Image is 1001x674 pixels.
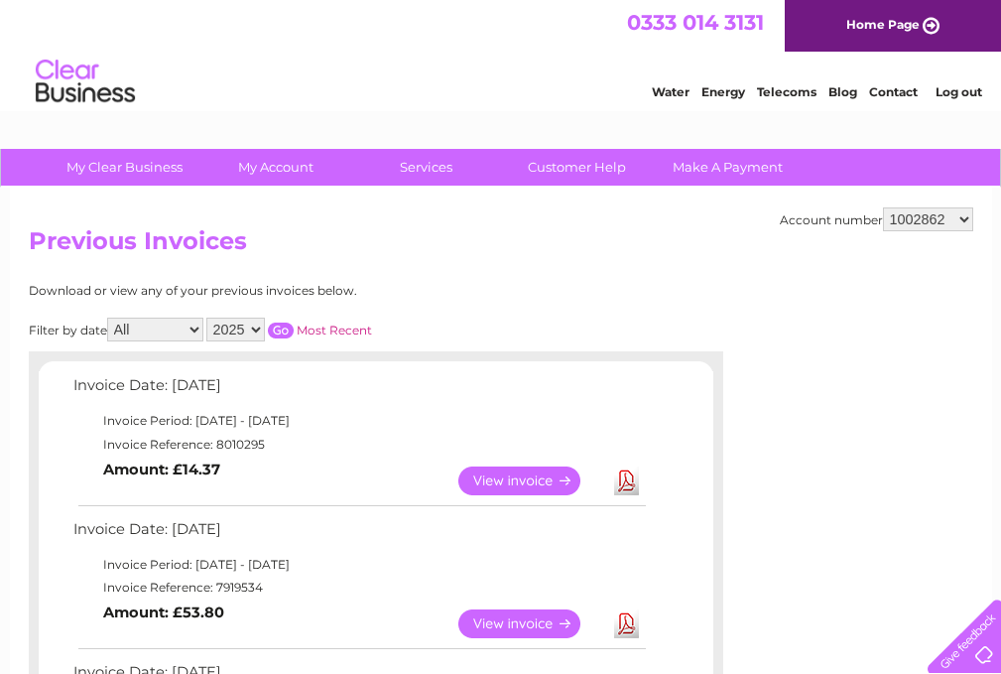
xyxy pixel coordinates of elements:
a: View [458,609,604,638]
a: Download [614,609,639,638]
img: logo.png [35,52,136,112]
div: Clear Business is a trading name of Verastar Limited (registered in [GEOGRAPHIC_DATA] No. 3667643... [33,11,970,96]
h2: Previous Invoices [29,227,973,265]
a: Blog [828,84,857,99]
div: Download or view any of your previous invoices below. [29,284,550,298]
b: Amount: £14.37 [103,461,220,478]
b: Amount: £53.80 [103,604,224,621]
div: Account number [780,207,973,231]
a: Contact [869,84,918,99]
td: Invoice Reference: 8010295 [68,433,649,457]
a: My Account [193,149,357,186]
a: Energy [701,84,745,99]
td: Invoice Date: [DATE] [68,372,649,409]
a: Log out [936,84,982,99]
td: Invoice Period: [DATE] - [DATE] [68,553,649,577]
div: Filter by date [29,318,550,341]
a: Make A Payment [646,149,810,186]
a: Services [344,149,508,186]
a: Customer Help [495,149,659,186]
a: Most Recent [297,323,372,337]
a: 0333 014 3131 [627,10,764,35]
a: Download [614,467,639,495]
a: View [458,467,604,495]
td: Invoice Reference: 7919534 [68,576,649,600]
a: My Clear Business [43,149,206,186]
a: Telecoms [757,84,816,99]
td: Invoice Date: [DATE] [68,516,649,553]
td: Invoice Period: [DATE] - [DATE] [68,409,649,433]
a: Water [652,84,689,99]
